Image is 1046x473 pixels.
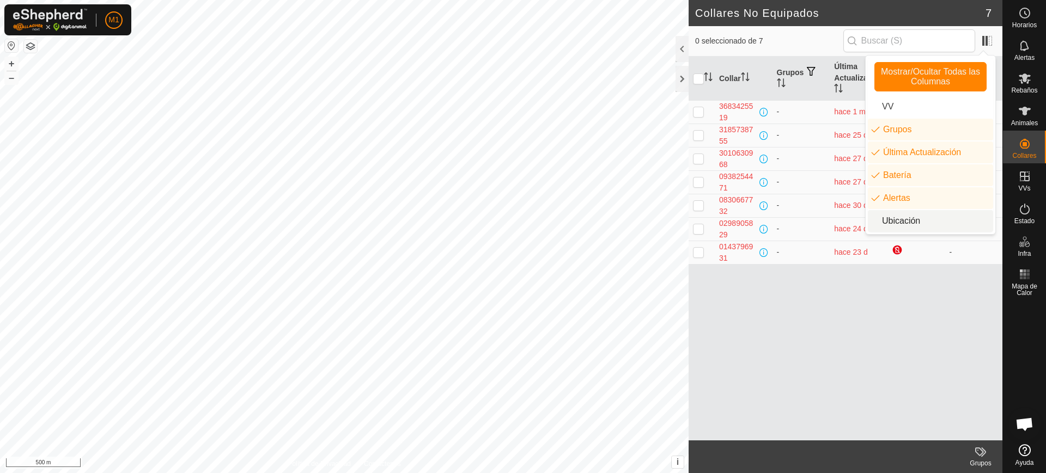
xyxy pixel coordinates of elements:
p-sorticon: Activar para ordenar [704,74,713,83]
span: Alertas [1014,54,1035,61]
div: 3185738755 [719,124,757,147]
th: Grupos [773,57,830,101]
li: vp.label.vp [868,96,993,118]
td: - [773,217,830,241]
li: common.btn.groups [868,119,993,140]
div: 0143796931 [719,241,757,264]
li: enum.columnList.lastUpdated [868,142,993,163]
h2: Collares No Equipados [695,7,986,20]
td: - [773,124,830,147]
span: 19 ago 2025, 12:31 [834,248,868,256]
div: Grupos [959,458,1002,468]
img: Logo Gallagher [13,9,87,31]
button: – [5,71,18,84]
button: Restablecer Mapa [5,39,18,52]
li: common.label.location [868,210,993,232]
span: i [677,457,679,466]
span: 0 seleccionado de 7 [695,35,843,47]
a: Contáctenos [364,459,400,469]
p-sorticon: Activar para ordenar [834,85,843,94]
div: 3683425519 [719,101,757,124]
td: - [945,241,1002,264]
li: animal.label.alerts [868,187,993,209]
td: - [773,147,830,170]
span: VVs [1018,185,1030,192]
span: Rebaños [1011,87,1037,94]
span: M1 [108,14,119,26]
span: Estado [1014,218,1035,224]
div: 0830667732 [719,194,757,217]
span: Infra [1018,250,1031,257]
th: Collar [715,57,773,101]
span: 9 ago 2025, 4:31 [834,107,866,116]
span: 16 ago 2025, 5:30 [834,154,868,163]
span: 16 ago 2025, 1:58 [834,177,868,186]
td: - [773,241,830,264]
button: Mostrar/Ocultar Todas las Columnas [874,62,987,91]
span: 13 ago 2025, 1:58 [834,201,868,210]
button: i [672,456,684,468]
a: Política de Privacidad [288,459,351,469]
p-sorticon: Activar para ordenar [777,80,786,89]
span: Mapa de Calor [1006,283,1043,296]
span: Horarios [1012,22,1037,28]
span: 7 [986,5,992,21]
button: Capas del Mapa [24,40,37,53]
span: Collares [1012,152,1036,159]
div: Chat abierto [1008,408,1041,440]
span: Ayuda [1015,459,1034,466]
button: + [5,57,18,70]
p-sorticon: Activar para ordenar [741,74,750,83]
span: 19 ago 2025, 6:30 [834,224,868,233]
span: Mostrar/Ocultar Todas las Columnas [879,67,982,87]
input: Buscar (S) [843,29,975,52]
li: neckband.label.battery [868,164,993,186]
span: Animales [1011,120,1038,126]
span: 18 ago 2025, 2:30 [834,131,868,139]
th: Última Actualización [830,57,887,101]
a: Ayuda [1003,440,1046,470]
div: 3010630968 [719,148,757,170]
div: 0938254471 [719,171,757,194]
td: - [773,194,830,217]
td: - [773,170,830,194]
div: 0298905829 [719,218,757,241]
td: - [773,100,830,124]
